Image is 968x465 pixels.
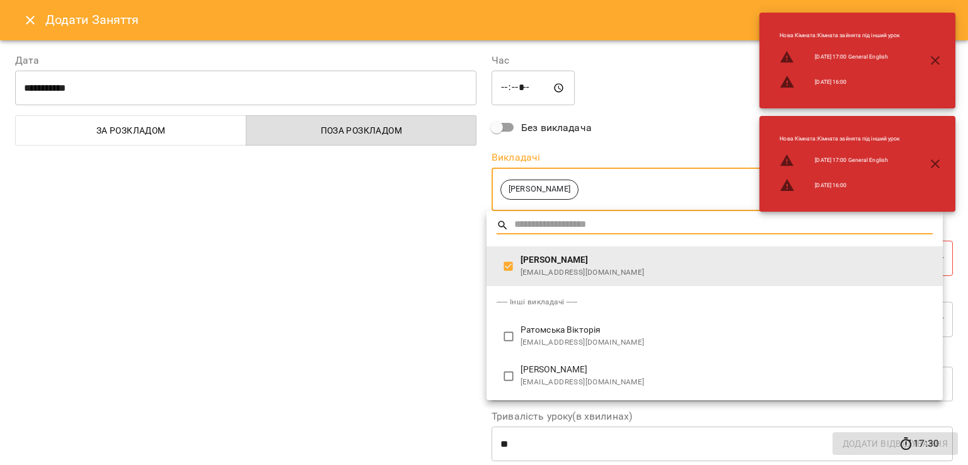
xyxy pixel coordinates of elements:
li: Нова Кімната : Кімната зайнята під інший урок [769,26,910,45]
span: ── Інші викладачі ── [497,297,577,306]
span: [PERSON_NAME] [521,364,933,376]
span: [EMAIL_ADDRESS][DOMAIN_NAME] [521,267,933,279]
span: [EMAIL_ADDRESS][DOMAIN_NAME] [521,376,933,389]
span: Ратомська Вікторія [521,324,933,336]
li: Нова Кімната : Кімната зайнята під інший урок [769,130,910,148]
li: [DATE] 16:00 [769,69,910,95]
span: [PERSON_NAME] [521,254,933,267]
span: [EMAIL_ADDRESS][DOMAIN_NAME] [521,336,933,349]
li: [DATE] 17:00 General English [769,148,910,173]
li: [DATE] 16:00 [769,173,910,198]
li: [DATE] 17:00 General English [769,45,910,70]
